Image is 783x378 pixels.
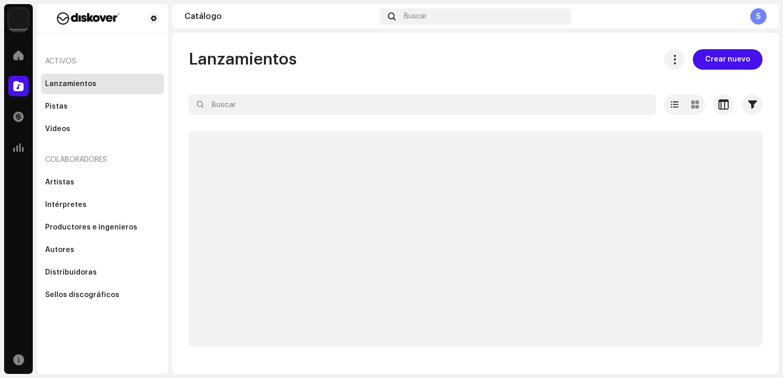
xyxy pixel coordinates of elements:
button: Crear nuevo [693,49,763,70]
div: Artistas [45,178,74,186]
div: Autores [45,246,74,254]
re-m-nav-item: Artistas [41,172,164,193]
div: Productores e ingenieros [45,223,137,232]
img: 297a105e-aa6c-4183-9ff4-27133c00f2e2 [8,8,29,29]
div: Pistas [45,102,68,111]
re-m-nav-item: Sellos discográficos [41,285,164,305]
re-m-nav-item: Distribuidoras [41,262,164,283]
div: Catálogo [184,12,376,20]
re-m-nav-item: Videos [41,119,164,139]
span: Buscar [404,12,427,20]
div: Videos [45,125,70,133]
re-m-nav-item: Intérpretes [41,195,164,215]
re-m-nav-item: Autores [41,240,164,260]
div: S [750,8,767,25]
div: Distribuidoras [45,268,97,277]
input: Buscar [189,94,656,115]
span: Lanzamientos [189,49,297,70]
re-a-nav-header: Activos [41,49,164,74]
div: Sellos discográficos [45,291,119,299]
div: Lanzamientos [45,80,96,88]
re-m-nav-item: Pistas [41,96,164,117]
span: Crear nuevo [705,49,750,70]
img: f29a3560-dd48-4e38-b32b-c7dc0a486f0f [45,12,131,25]
re-m-nav-item: Lanzamientos [41,74,164,94]
div: Intérpretes [45,201,87,209]
re-a-nav-header: Colaboradores [41,148,164,172]
re-m-nav-item: Productores e ingenieros [41,217,164,238]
